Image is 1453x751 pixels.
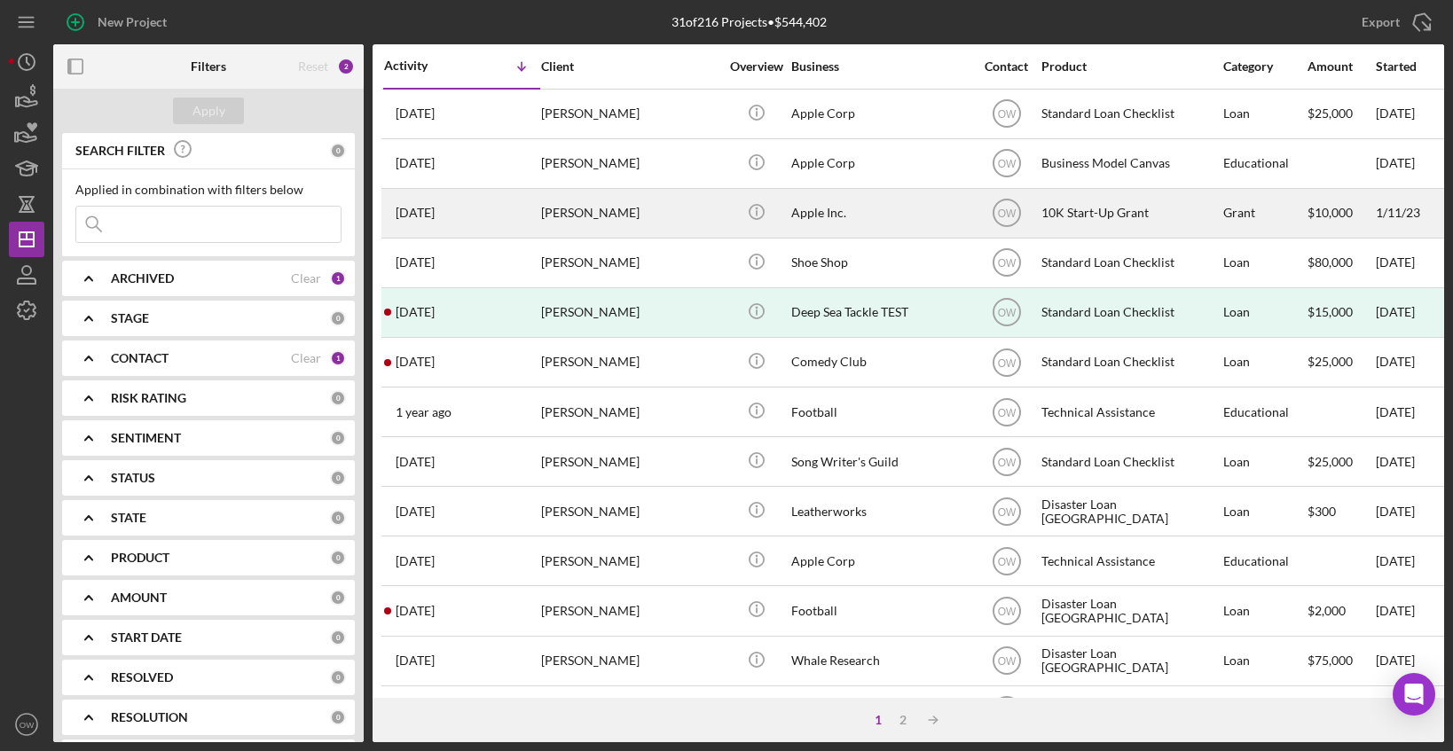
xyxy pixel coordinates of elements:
[330,270,346,286] div: 1
[1041,638,1219,685] div: Disaster Loan [GEOGRAPHIC_DATA]
[791,190,969,237] div: Apple Inc.
[997,108,1016,121] text: OW
[9,707,44,742] button: OW
[330,709,346,725] div: 0
[396,206,435,220] time: 2025-06-23 15:10
[1223,190,1306,237] div: Grant
[791,488,969,535] div: Leatherworks
[791,140,969,187] div: Apple Corp
[1041,339,1219,386] div: Standard Loan Checklist
[1223,587,1306,634] div: Loan
[1308,289,1374,336] div: $15,000
[396,554,435,568] time: 2023-10-20 20:49
[791,339,969,386] div: Comedy Club
[192,98,225,124] div: Apply
[111,630,182,645] b: START DATE
[973,59,1040,74] div: Contact
[111,351,169,365] b: CONTACT
[791,90,969,137] div: Apple Corp
[866,713,891,727] div: 1
[997,456,1016,468] text: OW
[541,488,719,535] div: [PERSON_NAME]
[1308,488,1374,535] div: $300
[111,391,186,405] b: RISK RATING
[1308,90,1374,137] div: $25,000
[1041,90,1219,137] div: Standard Loan Checklist
[1041,289,1219,336] div: Standard Loan Checklist
[1223,438,1306,485] div: Loan
[541,289,719,336] div: [PERSON_NAME]
[1041,438,1219,485] div: Standard Loan Checklist
[1041,140,1219,187] div: Business Model Canvas
[291,271,321,286] div: Clear
[997,207,1016,220] text: OW
[791,687,969,734] div: Whale Research
[1223,59,1306,74] div: Category
[396,653,435,668] time: 2023-04-17 14:59
[791,388,969,435] div: Football
[396,604,435,618] time: 2023-10-20 18:13
[396,255,435,270] time: 2025-06-18 19:47
[330,390,346,406] div: 0
[191,59,226,74] b: Filters
[541,140,719,187] div: [PERSON_NAME]
[997,158,1016,170] text: OW
[1041,488,1219,535] div: Disaster Loan [GEOGRAPHIC_DATA]
[1223,339,1306,386] div: Loan
[111,471,155,485] b: STATUS
[396,405,452,419] time: 2024-03-04 22:16
[330,510,346,526] div: 0
[1041,239,1219,286] div: Standard Loan Checklist
[1308,59,1374,74] div: Amount
[1308,587,1374,634] div: $2,000
[1223,289,1306,336] div: Loan
[1308,190,1374,237] div: $10,000
[541,339,719,386] div: [PERSON_NAME]
[1308,687,1374,734] div: $2
[791,438,969,485] div: Song Writer's Guild
[111,271,174,286] b: ARCHIVED
[1308,339,1374,386] div: $25,000
[541,59,719,74] div: Client
[723,59,789,74] div: Overview
[396,455,435,469] time: 2023-12-19 19:08
[791,289,969,336] div: Deep Sea Tackle TEST
[1041,388,1219,435] div: Technical Assistance
[997,356,1016,369] text: OW
[1308,239,1374,286] div: $80,000
[791,638,969,685] div: Whale Research
[337,58,355,75] div: 2
[1308,638,1374,685] div: $75,000
[330,143,346,159] div: 0
[1223,537,1306,584] div: Educational
[1362,4,1400,40] div: Export
[75,183,342,197] div: Applied in combination with filters below
[541,239,719,286] div: [PERSON_NAME]
[396,505,435,519] time: 2023-10-20 21:47
[291,351,321,365] div: Clear
[541,638,719,685] div: [PERSON_NAME]
[1393,673,1435,716] div: Open Intercom Messenger
[891,713,915,727] div: 2
[1223,239,1306,286] div: Loan
[330,350,346,366] div: 1
[997,307,1016,319] text: OW
[1223,638,1306,685] div: Loan
[1041,587,1219,634] div: Disaster Loan [GEOGRAPHIC_DATA]
[1223,488,1306,535] div: Loan
[111,710,188,724] b: RESOLUTION
[541,587,719,634] div: [PERSON_NAME]
[330,430,346,446] div: 0
[791,59,969,74] div: Business
[541,687,719,734] div: [PERSON_NAME]
[1223,90,1306,137] div: Loan
[111,511,146,525] b: STATE
[330,630,346,645] div: 0
[1041,190,1219,237] div: 10K Start-Up Grant
[298,59,328,74] div: Reset
[396,106,435,121] time: 2025-08-21 21:03
[384,59,462,73] div: Activity
[111,591,167,605] b: AMOUNT
[330,310,346,326] div: 0
[1223,687,1306,734] div: Loan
